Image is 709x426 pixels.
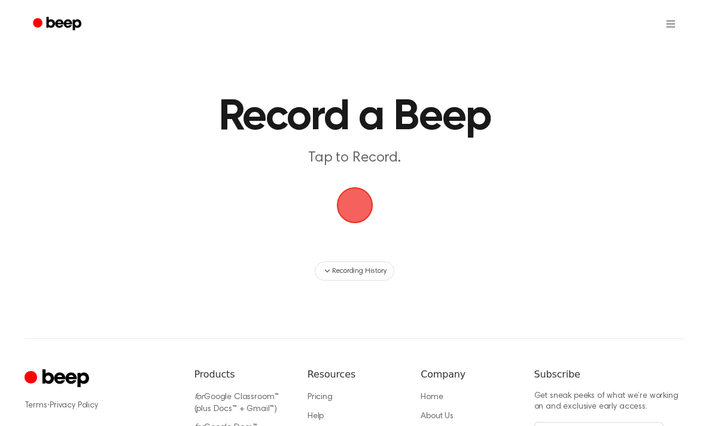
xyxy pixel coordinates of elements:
[332,266,386,276] span: Recording History
[308,367,401,382] h6: Resources
[534,367,685,382] h6: Subscribe
[656,10,685,38] button: Open menu
[421,412,454,421] a: About Us
[25,367,92,391] a: Cruip
[337,187,373,223] img: Beep Logo
[25,401,47,410] a: Terms
[308,412,324,421] a: Help
[194,393,205,401] i: for
[194,367,288,382] h6: Products
[25,13,92,36] a: Beep
[129,96,580,139] h1: Record a Beep
[421,367,515,382] h6: Company
[129,148,580,168] p: Tap to Record.
[308,393,333,401] a: Pricing
[50,401,98,410] a: Privacy Policy
[315,261,394,281] button: Recording History
[194,393,279,413] a: forGoogle Classroom™ (plus Docs™ + Gmail™)
[25,400,175,412] div: ·
[534,391,685,412] p: Get sneak peeks of what we’re working on and exclusive early access.
[421,393,443,401] a: Home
